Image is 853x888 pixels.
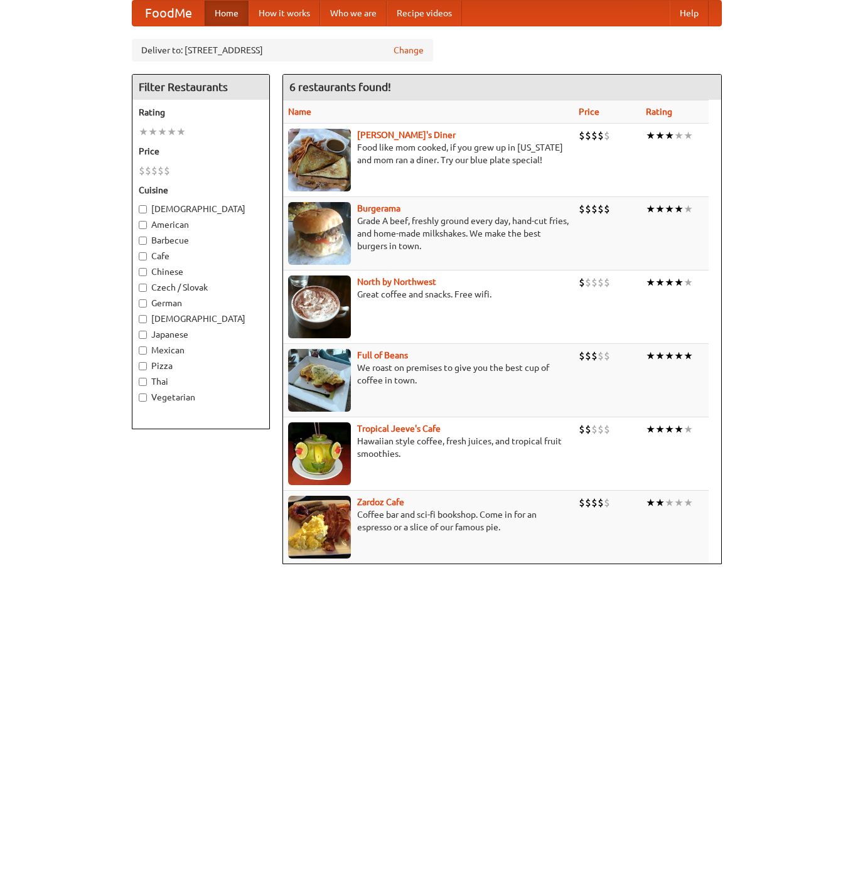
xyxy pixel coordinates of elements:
[655,496,665,510] li: ★
[598,422,604,436] li: $
[288,508,569,533] p: Coffee bar and sci-fi bookshop. Come in for an espresso or a slice of our famous pie.
[288,349,351,412] img: beans.jpg
[665,275,674,289] li: ★
[288,129,351,191] img: sallys.jpg
[139,328,263,341] label: Japanese
[674,275,684,289] li: ★
[646,422,655,436] li: ★
[139,218,263,231] label: American
[585,275,591,289] li: $
[158,164,164,178] li: $
[205,1,249,26] a: Home
[579,107,599,117] a: Price
[598,202,604,216] li: $
[151,164,158,178] li: $
[591,349,598,363] li: $
[139,378,147,386] input: Thai
[139,106,263,119] h5: Rating
[655,422,665,436] li: ★
[139,145,263,158] h5: Price
[139,391,263,404] label: Vegetarian
[585,202,591,216] li: $
[655,275,665,289] li: ★
[132,75,269,100] h4: Filter Restaurants
[288,422,351,485] img: jeeves.jpg
[167,125,176,139] li: ★
[604,496,610,510] li: $
[387,1,462,26] a: Recipe videos
[139,265,263,278] label: Chinese
[289,81,391,93] ng-pluralize: 6 restaurants found!
[145,164,151,178] li: $
[604,202,610,216] li: $
[585,349,591,363] li: $
[139,375,263,388] label: Thai
[357,497,404,507] b: Zardoz Cafe
[655,349,665,363] li: ★
[591,129,598,142] li: $
[139,299,147,308] input: German
[591,275,598,289] li: $
[288,215,569,252] p: Grade A beef, freshly ground every day, hand-cut fries, and home-made milkshakes. We make the bes...
[139,362,147,370] input: Pizza
[139,221,147,229] input: American
[139,205,147,213] input: [DEMOGRAPHIC_DATA]
[139,164,145,178] li: $
[139,281,263,294] label: Czech / Slovak
[684,202,693,216] li: ★
[665,422,674,436] li: ★
[684,496,693,510] li: ★
[288,141,569,166] p: Food like mom cooked, if you grew up in [US_STATE] and mom ran a diner. Try our blue plate special!
[684,422,693,436] li: ★
[670,1,709,26] a: Help
[357,130,456,140] b: [PERSON_NAME]'s Diner
[674,496,684,510] li: ★
[646,349,655,363] li: ★
[139,393,147,402] input: Vegetarian
[139,313,263,325] label: [DEMOGRAPHIC_DATA]
[598,349,604,363] li: $
[655,129,665,142] li: ★
[357,424,441,434] b: Tropical Jeeve's Cafe
[139,234,263,247] label: Barbecue
[320,1,387,26] a: Who we are
[604,349,610,363] li: $
[176,125,186,139] li: ★
[288,361,569,387] p: We roast on premises to give you the best cup of coffee in town.
[139,346,147,355] input: Mexican
[665,129,674,142] li: ★
[139,331,147,339] input: Japanese
[579,422,585,436] li: $
[357,350,408,360] a: Full of Beans
[139,284,147,292] input: Czech / Slovak
[655,202,665,216] li: ★
[288,288,569,301] p: Great coffee and snacks. Free wifi.
[139,250,263,262] label: Cafe
[288,202,351,265] img: burgerama.jpg
[579,275,585,289] li: $
[579,202,585,216] li: $
[357,203,400,213] b: Burgerama
[665,496,674,510] li: ★
[674,129,684,142] li: ★
[139,360,263,372] label: Pizza
[249,1,320,26] a: How it works
[604,129,610,142] li: $
[158,125,167,139] li: ★
[357,277,436,287] a: North by Northwest
[139,237,147,245] input: Barbecue
[646,275,655,289] li: ★
[288,275,351,338] img: north.jpg
[591,422,598,436] li: $
[139,315,147,323] input: [DEMOGRAPHIC_DATA]
[684,275,693,289] li: ★
[674,202,684,216] li: ★
[139,184,263,196] h5: Cuisine
[604,275,610,289] li: $
[579,349,585,363] li: $
[139,268,147,276] input: Chinese
[585,129,591,142] li: $
[579,129,585,142] li: $
[139,203,263,215] label: [DEMOGRAPHIC_DATA]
